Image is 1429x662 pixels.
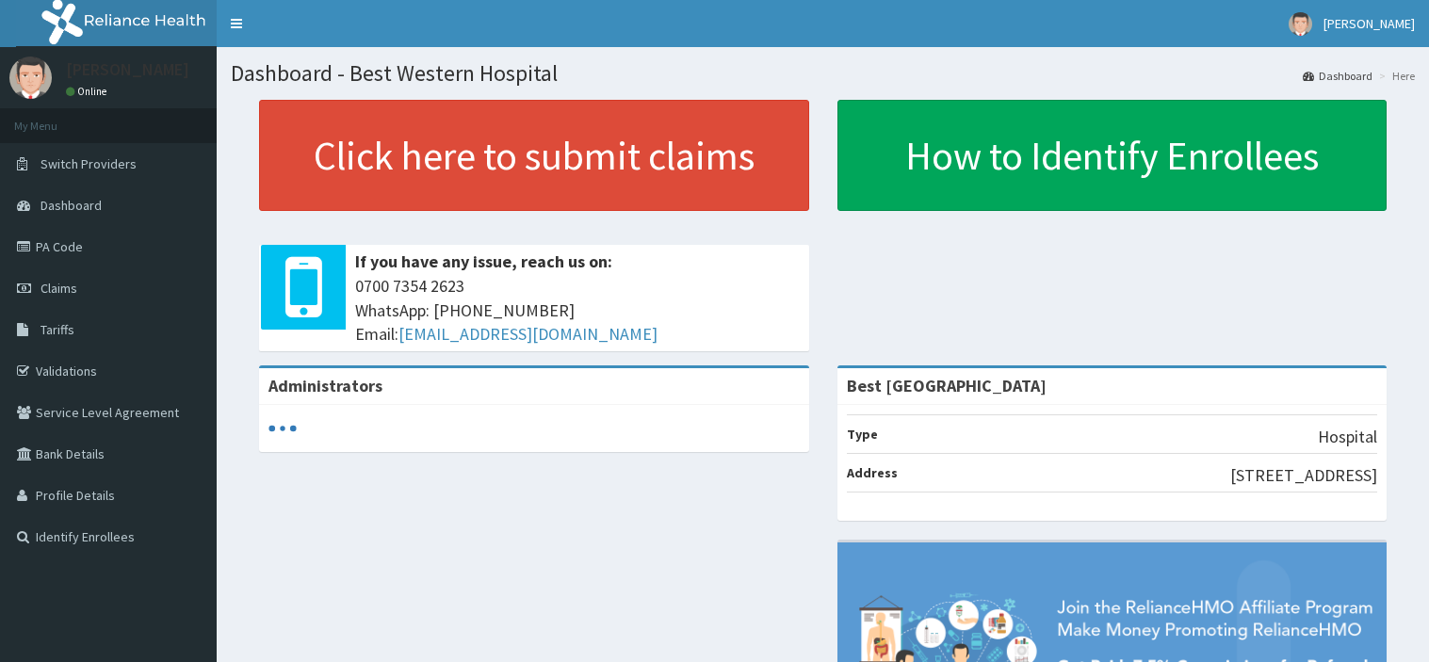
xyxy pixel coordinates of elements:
[1303,68,1372,84] a: Dashboard
[847,375,1047,396] strong: Best [GEOGRAPHIC_DATA]
[355,250,612,272] b: If you have any issue, reach us on:
[1323,15,1415,32] span: [PERSON_NAME]
[41,280,77,297] span: Claims
[355,274,800,347] span: 0700 7354 2623 WhatsApp: [PHONE_NUMBER] Email:
[847,464,898,481] b: Address
[9,57,52,99] img: User Image
[268,375,382,396] b: Administrators
[41,155,137,172] span: Switch Providers
[837,100,1388,211] a: How to Identify Enrollees
[1374,68,1415,84] li: Here
[1318,425,1377,449] p: Hospital
[259,100,809,211] a: Click here to submit claims
[66,61,189,78] p: [PERSON_NAME]
[268,414,297,443] svg: audio-loading
[231,61,1415,86] h1: Dashboard - Best Western Hospital
[847,426,878,443] b: Type
[41,197,102,214] span: Dashboard
[1289,12,1312,36] img: User Image
[66,85,111,98] a: Online
[398,323,658,345] a: [EMAIL_ADDRESS][DOMAIN_NAME]
[1230,463,1377,488] p: [STREET_ADDRESS]
[41,321,74,338] span: Tariffs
